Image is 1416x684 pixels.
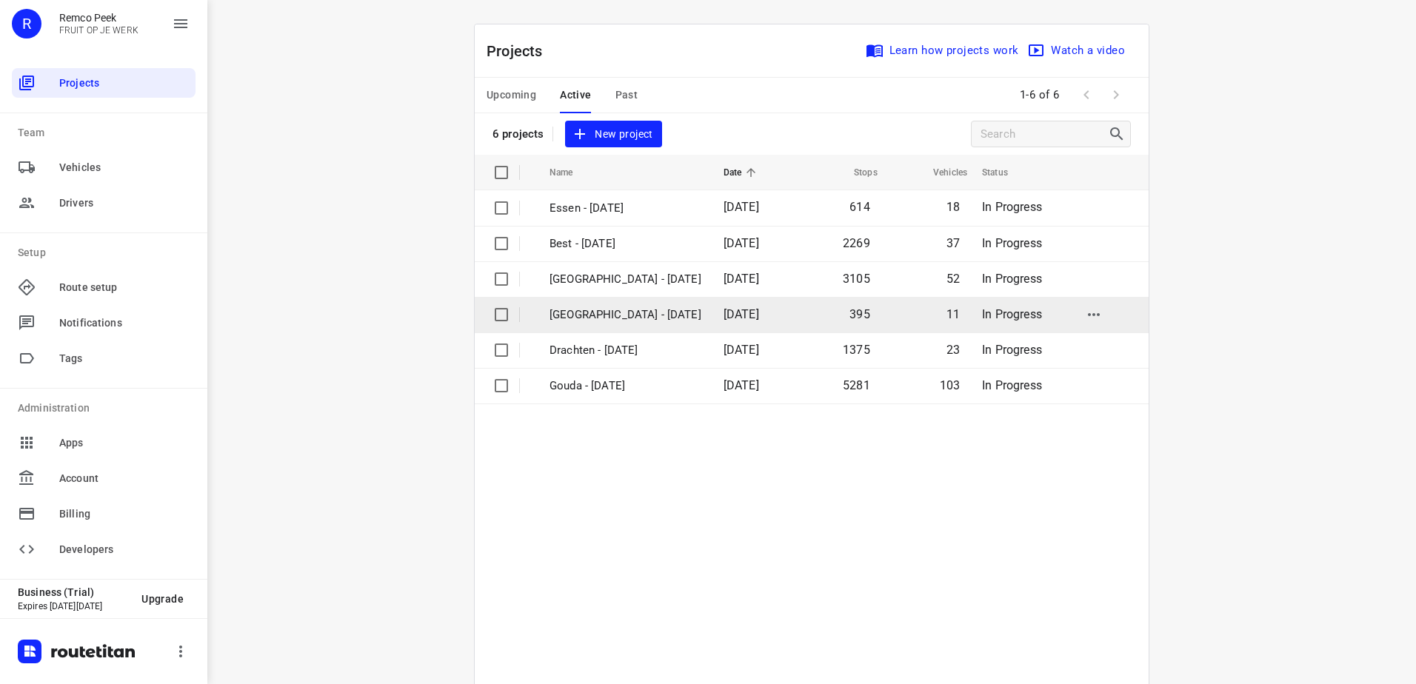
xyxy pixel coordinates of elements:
span: Stops [835,164,878,181]
span: New project [574,125,652,144]
span: Upcoming [487,86,536,104]
span: 5281 [843,378,870,392]
span: [DATE] [724,343,759,357]
p: Drachten - Monday [550,342,701,359]
span: Billing [59,506,190,522]
span: Previous Page [1072,80,1101,110]
span: Vehicles [59,160,190,175]
p: Expires [DATE][DATE] [18,601,130,611]
span: Developers [59,542,190,557]
div: Search [1108,125,1130,143]
div: Route setup [12,272,196,302]
span: In Progress [982,236,1042,250]
span: Name [550,164,592,181]
button: New project [565,121,661,148]
div: Developers [12,534,196,564]
div: R [12,9,41,38]
span: 11 [946,307,960,321]
span: Status [982,164,1027,181]
p: Business (Trial) [18,586,130,598]
div: Vehicles [12,152,196,182]
span: Past [615,86,638,104]
span: In Progress [982,343,1042,357]
div: Account [12,463,196,493]
span: 3105 [843,272,870,286]
span: 395 [849,307,870,321]
span: Date [724,164,761,181]
span: [DATE] [724,307,759,321]
div: Apps [12,428,196,457]
p: FRUIT OP JE WERK [59,25,138,36]
span: 1375 [843,343,870,357]
span: In Progress [982,272,1042,286]
span: 1-6 of 6 [1014,79,1066,111]
p: Essen - Monday [550,200,701,217]
div: Tags [12,343,196,373]
span: Vehicles [914,164,967,181]
p: Best - Monday [550,235,701,252]
p: Zwolle - Monday [550,271,701,288]
span: Apps [59,435,190,451]
p: Administration [18,400,196,416]
p: Projects [487,40,555,62]
span: Account [59,471,190,486]
p: Setup [18,245,196,261]
p: 6 projects [492,127,544,141]
div: Projects [12,68,196,98]
span: In Progress [982,378,1042,392]
span: 23 [946,343,960,357]
input: Search projects [981,123,1108,146]
span: Upgrade [141,593,184,605]
div: Notifications [12,308,196,338]
p: Antwerpen - Monday [550,306,701,323]
button: Upgrade [130,586,196,612]
span: 37 [946,236,960,250]
p: Gouda - Monday [550,378,701,395]
span: [DATE] [724,200,759,214]
span: Active [560,86,591,104]
span: [DATE] [724,236,759,250]
span: Projects [59,76,190,91]
span: In Progress [982,200,1042,214]
span: Notifications [59,315,190,331]
span: In Progress [982,307,1042,321]
span: Next Page [1101,80,1131,110]
div: Drivers [12,188,196,218]
span: [DATE] [724,378,759,392]
span: 18 [946,200,960,214]
span: 103 [940,378,961,392]
span: 52 [946,272,960,286]
span: 614 [849,200,870,214]
div: Billing [12,499,196,529]
span: Tags [59,351,190,366]
span: [DATE] [724,272,759,286]
span: 2269 [843,236,870,250]
p: Team [18,125,196,141]
p: Remco Peek [59,12,138,24]
span: Drivers [59,195,190,211]
span: Route setup [59,280,190,295]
